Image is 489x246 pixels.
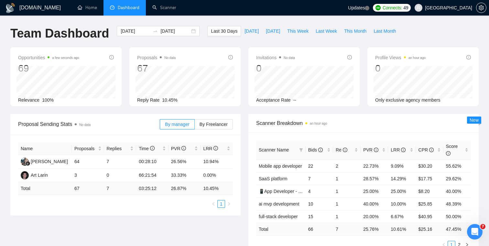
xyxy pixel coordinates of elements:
[388,223,416,235] td: 10.61 %
[72,169,104,182] td: 3
[333,197,361,210] td: 1
[207,26,241,36] button: Last 30 Days
[310,122,327,125] time: an hour ago
[104,142,136,155] th: Replies
[466,55,471,60] span: info-circle
[361,185,388,197] td: 25.00%
[443,185,471,197] td: 40.00%
[168,169,201,182] td: 33.33%
[78,5,97,10] a: homeHome
[259,147,289,152] span: Scanner Name
[388,197,416,210] td: 10.00%
[416,223,443,235] td: $ 25.16
[298,145,304,155] span: filter
[443,172,471,185] td: 29.62%
[21,171,29,179] img: AL
[333,210,361,223] td: 1
[18,142,72,155] th: Name
[416,160,443,172] td: $30.20
[52,56,79,60] time: a few seconds ago
[318,148,323,152] span: info-circle
[284,56,295,60] span: No data
[374,148,378,152] span: info-circle
[361,172,388,185] td: 28.57%
[18,182,72,195] td: Total
[164,56,176,60] span: No data
[316,28,337,35] span: Last Week
[306,197,333,210] td: 10
[72,155,104,169] td: 64
[361,197,388,210] td: 40.00%
[312,26,341,36] button: Last Week
[476,5,486,10] span: setting
[228,55,233,60] span: info-circle
[341,26,370,36] button: This Month
[109,55,114,60] span: info-circle
[201,169,233,182] td: 0.00%
[361,223,388,235] td: 25.76 %
[416,172,443,185] td: $17.75
[256,62,295,74] div: 0
[306,172,333,185] td: 7
[18,97,39,103] span: Relevance
[212,202,215,206] span: left
[42,97,54,103] span: 100%
[306,223,333,235] td: 66
[213,146,218,151] span: info-circle
[121,28,150,35] input: Start date
[375,62,426,74] div: 0
[210,200,217,208] button: left
[110,5,114,10] span: dashboard
[160,28,190,35] input: End date
[333,160,361,172] td: 2
[306,185,333,197] td: 4
[308,147,323,152] span: Bids
[443,160,471,172] td: 55.62%
[136,182,168,195] td: 03:25:12
[467,224,483,240] iframe: Intercom live chat
[429,148,434,152] span: info-circle
[388,172,416,185] td: 14.29%
[446,151,451,156] span: info-circle
[333,185,361,197] td: 1
[343,148,347,152] span: info-circle
[165,122,189,127] span: By manager
[306,160,333,172] td: 22
[152,5,176,10] a: searchScanner
[401,148,406,152] span: info-circle
[262,26,284,36] button: [DATE]
[284,26,312,36] button: This Week
[347,55,352,60] span: info-circle
[31,172,48,179] div: Art Larin
[416,6,421,10] span: user
[210,200,217,208] li: Previous Page
[480,224,485,229] span: 7
[416,197,443,210] td: $25.85
[227,202,231,206] span: right
[266,28,280,35] span: [DATE]
[443,210,471,223] td: 50.00%
[418,147,434,152] span: CPR
[74,145,97,152] span: Proposals
[201,182,233,195] td: 10.45 %
[181,146,186,151] span: info-circle
[137,62,176,74] div: 67
[256,119,471,127] span: Scanner Breakdown
[150,146,155,151] span: info-circle
[293,97,296,103] span: --
[21,159,68,164] a: MC[PERSON_NAME]
[259,214,298,219] a: full-stack developer
[104,182,136,195] td: 7
[375,5,381,10] img: upwork-logo.png
[104,155,136,169] td: 7
[370,26,399,36] button: Last Month
[408,56,426,60] time: an hour ago
[256,97,291,103] span: Acceptance Rate
[18,120,160,128] span: Proposal Sending Stats
[211,28,237,35] span: Last 30 Days
[333,172,361,185] td: 1
[21,172,48,177] a: ALArt Larin
[79,123,91,127] span: No data
[375,54,426,61] span: Profile Views
[374,28,396,35] span: Last Month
